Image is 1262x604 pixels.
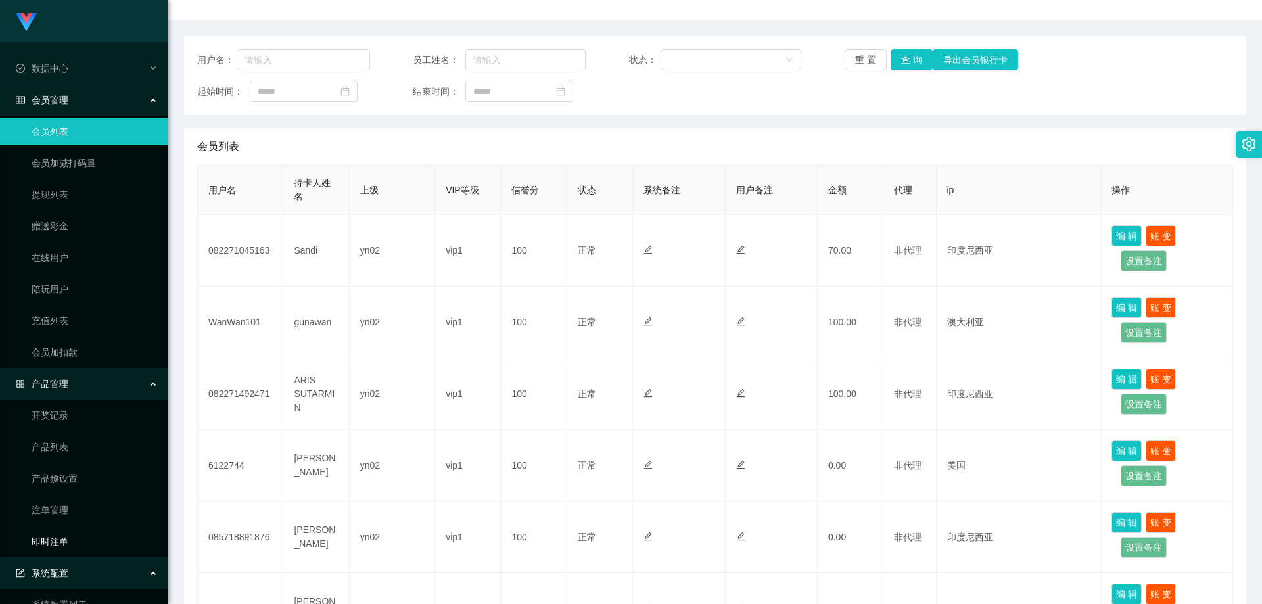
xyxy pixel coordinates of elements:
[413,53,465,67] span: 员工姓名：
[643,317,653,326] i: 图标: edit
[736,317,745,326] i: 图标: edit
[32,118,158,145] a: 会员列表
[643,532,653,541] i: 图标: edit
[1111,440,1142,461] button: 编 辑
[237,49,370,70] input: 请输入
[16,95,68,105] span: 会员管理
[294,177,331,202] span: 持卡人姓名
[643,185,680,195] span: 系统备注
[578,460,596,471] span: 正常
[894,460,922,471] span: 非代理
[785,56,793,65] i: 图标: down
[198,358,283,430] td: 082271492471
[198,215,283,287] td: 082271045163
[350,215,435,287] td: yn02
[32,497,158,523] a: 注单管理
[511,185,539,195] span: 信誉分
[1121,322,1167,343] button: 设置备注
[435,287,501,358] td: vip1
[1111,512,1142,533] button: 编 辑
[1111,297,1142,318] button: 编 辑
[818,430,883,501] td: 0.00
[435,430,501,501] td: vip1
[1146,369,1176,390] button: 账 变
[350,358,435,430] td: yn02
[937,430,1102,501] td: 美国
[894,185,912,195] span: 代理
[197,139,239,154] span: 会员列表
[947,185,954,195] span: ip
[32,276,158,302] a: 陪玩用户
[937,358,1102,430] td: 印度尼西亚
[1146,225,1176,246] button: 账 变
[894,388,922,399] span: 非代理
[578,317,596,327] span: 正常
[350,501,435,573] td: yn02
[1121,465,1167,486] button: 设置备注
[208,185,236,195] span: 用户名
[32,402,158,429] a: 开奖记录
[16,64,25,73] i: 图标: check-circle-o
[501,287,567,358] td: 100
[578,245,596,256] span: 正常
[501,358,567,430] td: 100
[283,358,349,430] td: ARIS SUTARMIN
[1242,137,1256,151] i: 图标: setting
[1111,369,1142,390] button: 编 辑
[643,245,653,254] i: 图标: edit
[197,85,250,99] span: 起始时间：
[283,287,349,358] td: gunawan
[435,215,501,287] td: vip1
[556,87,565,96] i: 图标: calendar
[32,528,158,555] a: 即时注单
[818,287,883,358] td: 100.00
[818,501,883,573] td: 0.00
[501,215,567,287] td: 100
[340,87,350,96] i: 图标: calendar
[32,308,158,334] a: 充值列表
[16,13,37,32] img: logo.9652507e.png
[736,245,745,254] i: 图标: edit
[283,430,349,501] td: [PERSON_NAME]
[32,465,158,492] a: 产品预设置
[1121,250,1167,271] button: 设置备注
[283,501,349,573] td: [PERSON_NAME]
[197,53,237,67] span: 用户名：
[350,287,435,358] td: yn02
[32,244,158,271] a: 在线用户
[32,150,158,176] a: 会员加减打码量
[1146,440,1176,461] button: 账 变
[578,388,596,399] span: 正常
[643,460,653,469] i: 图标: edit
[818,215,883,287] td: 70.00
[1111,185,1130,195] span: 操作
[818,358,883,430] td: 100.00
[16,379,25,388] i: 图标: appstore-o
[360,185,379,195] span: 上级
[643,388,653,398] i: 图标: edit
[937,287,1102,358] td: 澳大利亚
[16,568,68,578] span: 系统配置
[283,215,349,287] td: Sandi
[501,501,567,573] td: 100
[578,532,596,542] span: 正常
[736,185,773,195] span: 用户备注
[465,49,586,70] input: 请输入
[32,181,158,208] a: 提现列表
[198,287,283,358] td: WanWan101
[736,388,745,398] i: 图标: edit
[435,358,501,430] td: vip1
[937,501,1102,573] td: 印度尼西亚
[446,185,479,195] span: VIP等级
[16,63,68,74] span: 数据中心
[894,317,922,327] span: 非代理
[894,245,922,256] span: 非代理
[16,379,68,389] span: 产品管理
[413,85,465,99] span: 结束时间：
[894,532,922,542] span: 非代理
[845,49,887,70] button: 重 置
[629,53,661,67] span: 状态：
[198,430,283,501] td: 6122744
[736,532,745,541] i: 图标: edit
[32,213,158,239] a: 赠送彩金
